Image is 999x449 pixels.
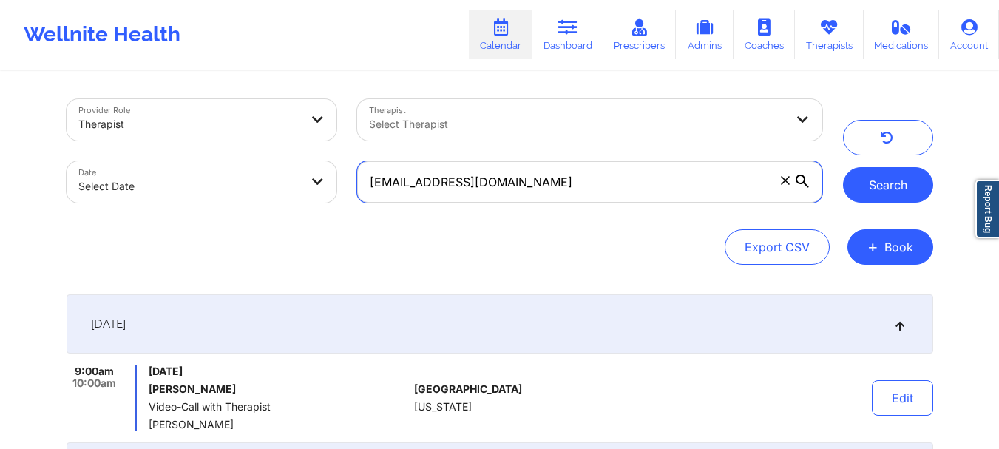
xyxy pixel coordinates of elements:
[975,180,999,238] a: Report Bug
[72,377,116,389] span: 10:00am
[357,161,822,203] input: Search Appointments
[149,401,408,413] span: Video-Call with Therapist
[843,167,933,203] button: Search
[603,10,677,59] a: Prescribers
[532,10,603,59] a: Dashboard
[847,229,933,265] button: +Book
[75,365,114,377] span: 9:00am
[864,10,940,59] a: Medications
[414,383,522,395] span: [GEOGRAPHIC_DATA]
[78,170,300,203] div: Select Date
[795,10,864,59] a: Therapists
[414,401,472,413] span: [US_STATE]
[149,365,408,377] span: [DATE]
[939,10,999,59] a: Account
[78,108,300,141] div: Therapist
[469,10,532,59] a: Calendar
[725,229,830,265] button: Export CSV
[91,317,126,331] span: [DATE]
[867,243,878,251] span: +
[149,419,408,431] span: [PERSON_NAME]
[872,380,933,416] button: Edit
[676,10,734,59] a: Admins
[734,10,795,59] a: Coaches
[149,383,408,395] h6: [PERSON_NAME]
